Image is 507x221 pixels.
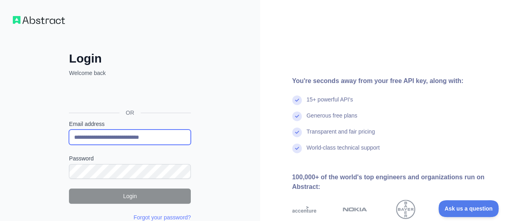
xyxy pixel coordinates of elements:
img: accenture [292,200,317,219]
img: check mark [292,144,302,153]
img: Workflow [13,16,65,24]
img: check mark [292,95,302,105]
img: check mark [292,112,302,121]
img: google [444,200,469,219]
p: Welcome back [69,69,191,77]
div: 15+ powerful API's [307,95,353,112]
img: nokia [343,200,367,219]
img: check mark [292,128,302,137]
div: Transparent and fair pricing [307,128,375,144]
iframe: Pulsante Accedi con Google [65,86,193,103]
div: 100,000+ of the world's top engineers and organizations run on Abstract: [292,172,495,192]
a: Forgot your password? [133,214,191,221]
h2: Login [69,51,191,66]
button: Login [69,189,191,204]
span: OR [119,109,141,117]
img: bayer [396,200,415,219]
div: You're seconds away from your free API key, along with: [292,76,495,86]
label: Email address [69,120,191,128]
div: World-class technical support [307,144,380,160]
iframe: Toggle Customer Support [438,200,499,217]
label: Password [69,154,191,162]
div: Generous free plans [307,112,358,128]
